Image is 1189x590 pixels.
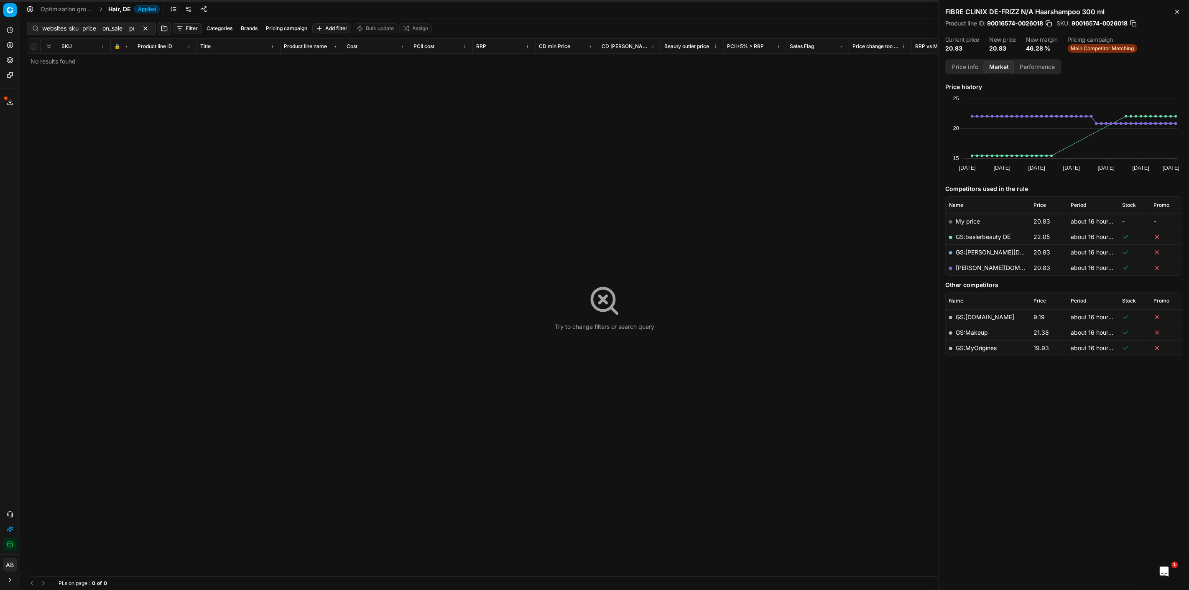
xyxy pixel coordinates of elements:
span: AB [4,559,16,571]
span: Stock [1123,202,1136,209]
nav: pagination [27,578,48,588]
span: about 16 hours ago [1071,218,1124,225]
button: Market [984,61,1014,73]
button: Bulk update [353,23,398,33]
span: 21.38 [1033,329,1049,336]
dd: 46.28 % [1026,44,1058,53]
span: 20.83 [1033,249,1050,256]
h2: FIBRE CLINIX DE-FRIZZ N/A Haarshampoo 300 ml [945,7,1182,17]
span: SKU [61,43,72,50]
span: Stock [1123,298,1136,304]
text: [DATE] [1163,165,1179,171]
a: GS:Makeup [956,329,988,336]
span: Cost [347,43,357,50]
span: Product line ID [138,43,172,50]
span: Hair, DE [108,5,131,13]
span: about 16 hours ago [1071,233,1124,240]
span: 20.83 [1033,218,1050,225]
span: 1 [1171,562,1178,568]
span: CD [PERSON_NAME] [602,43,649,50]
td: - [1119,214,1151,229]
span: RRP [476,43,486,50]
button: Filter [173,23,202,33]
span: about 16 hours ago [1071,313,1124,320]
button: Go to next page [38,578,48,588]
dd: 20.83 [989,44,1016,53]
span: 90016574-0026018 [987,19,1043,28]
span: Beauty outlet price [664,43,709,50]
h5: Other competitors [945,281,1182,289]
button: Price info [947,61,984,73]
text: [DATE] [1028,165,1045,171]
td: - [1151,214,1182,229]
strong: 0 [92,580,95,587]
span: Product line name [284,43,327,50]
span: Period [1071,298,1087,304]
dt: New price [989,37,1016,43]
span: about 16 hours ago [1071,329,1124,336]
span: 19.93 [1033,344,1049,351]
span: 🔒 [114,43,120,50]
span: PCII+5% > RRP [727,43,764,50]
span: Sales Flag [790,43,814,50]
span: CD min Price [539,43,570,50]
a: GS:[PERSON_NAME][DOMAIN_NAME] [956,249,1062,256]
h5: Competitors used in the rule [945,185,1182,193]
text: [DATE] [1063,165,1080,171]
button: Expand all [44,41,54,51]
strong: 0 [104,580,107,587]
button: Brands [237,23,261,33]
dt: Current price [945,37,979,43]
text: [DATE] [1133,165,1149,171]
a: GS:[DOMAIN_NAME] [956,313,1014,320]
span: My price [956,218,980,225]
iframe: Intercom live chat [1154,562,1174,582]
text: 15 [953,155,959,161]
a: GS:MyOrigines [956,344,997,351]
div: : [59,580,107,587]
div: Try to change filters or search query [555,323,654,331]
span: Price [1033,298,1046,304]
nav: breadcrumb [41,5,160,13]
span: Title [200,43,211,50]
dd: 20.83 [945,44,979,53]
span: Name [949,298,963,304]
span: Period [1071,202,1087,209]
span: Promo [1154,202,1170,209]
span: Hair, DEApplied [108,5,160,13]
span: PCII cost [413,43,434,50]
span: about 16 hours ago [1071,249,1124,256]
a: GS:baslerbeauty DE [956,233,1010,240]
span: about 16 hours ago [1071,344,1124,351]
span: Name [949,202,963,209]
span: Price change too high [852,43,900,50]
span: about 16 hours ago [1071,264,1124,271]
span: Main Competitor Matching [1068,44,1138,53]
h5: Price history [945,83,1182,91]
span: Price [1033,202,1046,209]
span: Applied [134,5,160,13]
span: 22.05 [1033,233,1050,240]
button: Performance [1014,61,1060,73]
span: SKU : [1056,20,1070,26]
text: [DATE] [959,165,976,171]
span: PLs on page [59,580,87,587]
a: Optimization groups [41,5,94,13]
span: 90016574-0026018 [1072,19,1128,28]
dt: New margin [1026,37,1058,43]
span: RRP vs MinCD [915,43,949,50]
span: Product line ID : [945,20,985,26]
button: Go to previous page [27,578,37,588]
text: [DATE] [1098,165,1115,171]
a: [PERSON_NAME][DOMAIN_NAME] [956,264,1053,271]
text: 25 [953,95,959,102]
span: 9.19 [1033,313,1045,320]
strong: of [97,580,102,587]
text: [DATE] [994,165,1010,171]
span: 20.83 [1033,264,1050,271]
input: Search by SKU or title [42,24,134,33]
button: Assign [399,23,432,33]
button: AB [3,558,17,572]
text: 20 [953,125,959,131]
button: Pricing campaign [263,23,311,33]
